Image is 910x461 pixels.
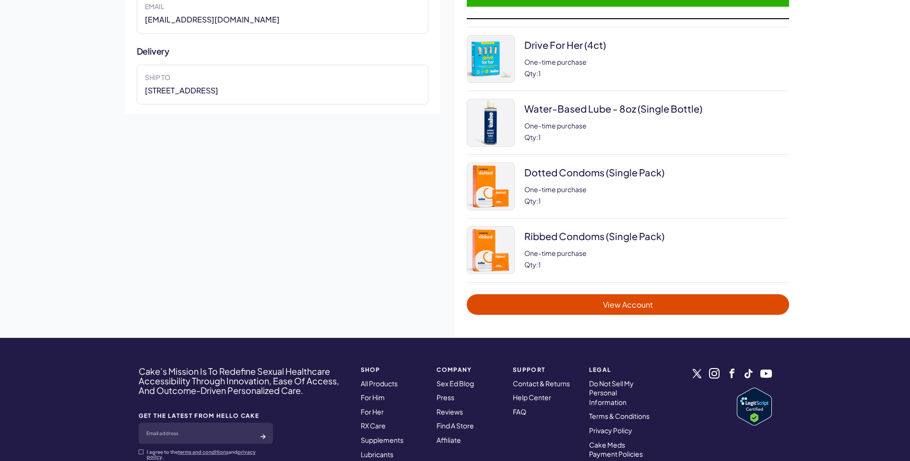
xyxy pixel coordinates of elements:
p: Qty: 1 [524,133,702,141]
a: All Products [361,379,398,388]
p: I agree to the and . [147,449,273,459]
a: Affiliate [437,436,461,444]
p: One-time purchase [524,121,702,130]
a: Do Not Sell My Personal Information [589,379,634,406]
span: View Account [476,299,780,310]
p: Qty: 1 [524,69,606,78]
p: One-time purchase [524,185,664,194]
a: Find A Store [437,421,474,430]
a: RX Care [361,421,386,430]
strong: GET THE LATEST FROM HELLO CAKE [139,413,273,419]
strong: Dotted Condoms (single pack) [524,168,664,177]
a: Reviews [437,407,463,416]
a: Terms & Conditions [589,412,650,420]
strong: Legal [589,367,654,373]
h4: Cake’s Mission Is To Redefine Sexual Healthcare Accessibility Through Innovation, Ease Of Access,... [139,367,348,395]
strong: Drive for her (4ct) [524,40,606,50]
a: privacy policy [147,449,256,460]
label: Ship to [145,73,420,81]
strong: Support [513,367,578,373]
a: View Account [467,294,789,315]
a: Cake Meds Payment Policies [589,440,643,459]
a: Lubricants [361,450,393,459]
a: For Her [361,407,384,416]
a: Sex Ed Blog [437,379,474,388]
img: Verify Approval for www.hellocake.com [737,388,772,426]
p: One-time purchase [524,58,606,66]
a: Press [437,393,454,402]
a: For Him [361,393,385,402]
a: Privacy Policy [589,426,632,435]
a: Help Center [513,393,551,402]
strong: COMPANY [437,367,501,373]
a: Supplements [361,436,403,444]
strong: Ribbed Condoms (single pack) [524,231,664,241]
strong: SHOP [361,367,425,373]
h2: Delivery [137,45,428,57]
label: Email [145,2,420,11]
a: terms and conditions [178,449,228,455]
span: [STREET_ADDRESS] [145,85,218,96]
a: Contact & Returns [513,379,570,388]
a: FAQ [513,407,526,416]
a: Verify LegitScript Approval for www.hellocake.com [737,388,772,426]
p: One-time purchase [524,249,664,257]
strong: water-based lube - 8oz (single bottle) [524,104,702,114]
p: Qty: 1 [524,196,664,205]
p: Qty: 1 [524,260,664,269]
span: [EMAIL_ADDRESS][DOMAIN_NAME] [145,14,280,25]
